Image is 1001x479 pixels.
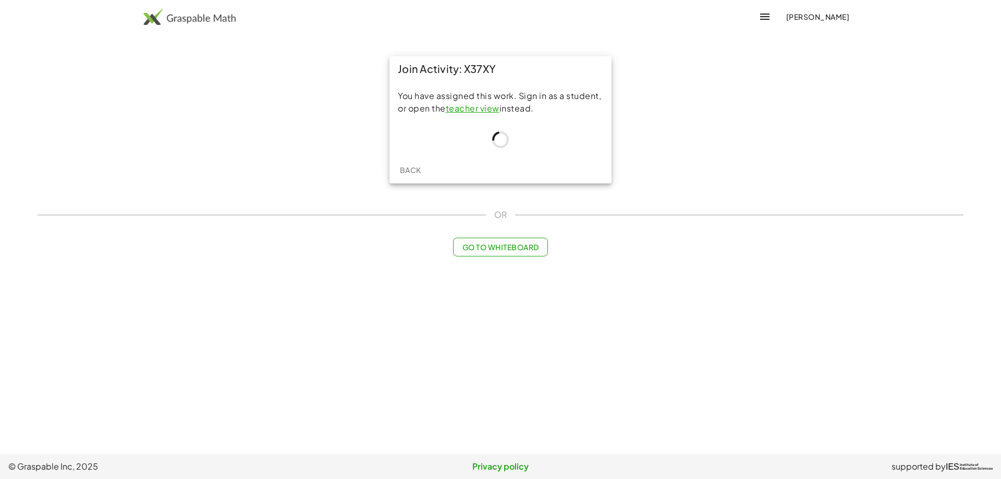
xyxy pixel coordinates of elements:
[336,460,664,473] a: Privacy policy
[892,460,946,473] span: supported by
[946,462,959,472] span: IES
[8,460,336,473] span: © Graspable Inc, 2025
[946,460,993,473] a: IESInstitute ofEducation Sciences
[462,242,539,252] span: Go to Whiteboard
[453,238,547,256] button: Go to Whiteboard
[399,165,421,175] span: Back
[446,103,499,114] a: teacher view
[394,161,427,179] button: Back
[389,56,612,81] div: Join Activity: X37XY
[398,90,603,115] div: You have assigned this work. Sign in as a student, or open the instead.
[494,208,507,221] span: OR
[960,463,993,471] span: Institute of Education Sciences
[777,7,858,26] button: [PERSON_NAME]
[786,12,849,21] span: [PERSON_NAME]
